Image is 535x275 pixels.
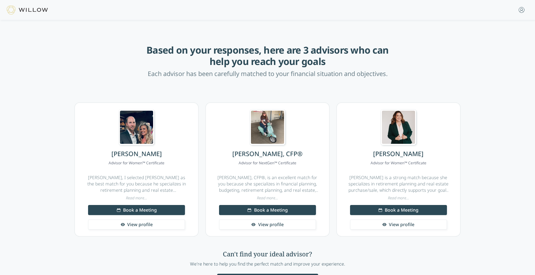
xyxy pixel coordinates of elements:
div: [PERSON_NAME], I selected [PERSON_NAME] as the best match for you because he specializes in retir... [86,174,187,193]
dd: Advisor for Women™ Certificate [343,161,454,166]
a: View profile [350,219,447,230]
span: View profile [258,221,284,228]
div: [PERSON_NAME] is a strong match because she specializes in retirement planning and real estate pu... [348,174,449,193]
h3: [PERSON_NAME], CFP® [212,149,323,158]
div: Read more... [208,196,327,201]
span: Book a Meeting [385,207,419,213]
p: We're here to help you find the perfect match and improve your experience. [190,261,345,267]
button: Book a Meeting [219,205,316,215]
h3: Based on your responses, here are 3 advisors who can help you reach your goals [146,44,389,67]
dd: Advisor for Women™ Certificate [81,161,192,166]
dd: Advisor for NextGen™ Certificate [212,161,323,166]
span: View profile [127,221,153,228]
h3: [PERSON_NAME] [81,149,192,158]
p: Each advisor has been carefully matched to your financial situation and objectives. [74,69,461,78]
div: Read more... [77,196,196,201]
button: Book a Meeting [88,205,185,215]
button: Book a Meeting [350,205,447,215]
div: [PERSON_NAME], CFP®, is an excellent match for you because she specializes in financial planning,... [217,174,318,193]
h3: [PERSON_NAME] [343,149,454,158]
h2: Can't find your ideal advisor? [223,250,312,259]
span: View profile [389,221,414,228]
div: Read more... [339,196,458,201]
img: Willow Logo [7,6,48,15]
span: Book a Meeting [123,207,157,213]
span: Book a Meeting [254,207,288,213]
a: View profile [219,219,316,230]
a: View profile [88,219,185,230]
